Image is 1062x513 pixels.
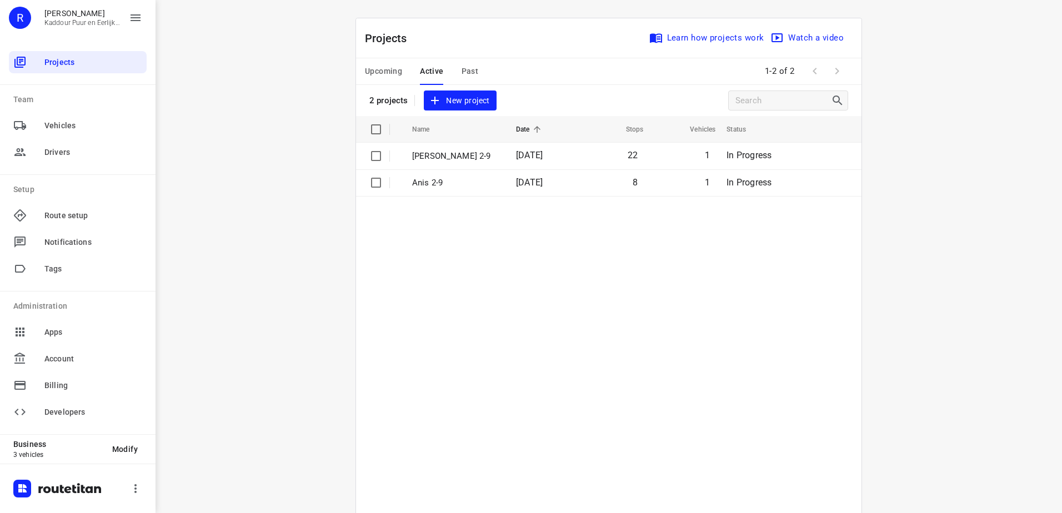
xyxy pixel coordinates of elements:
[44,57,142,68] span: Projects
[804,60,826,82] span: Previous Page
[9,321,147,343] div: Apps
[13,300,147,312] p: Administration
[705,177,710,188] span: 1
[633,177,638,188] span: 8
[424,90,496,111] button: New project
[516,150,543,160] span: [DATE]
[44,263,142,275] span: Tags
[365,64,402,78] span: Upcoming
[9,258,147,280] div: Tags
[44,9,120,18] p: Rachid Kaddour
[9,374,147,396] div: Billing
[44,120,142,132] span: Vehicles
[516,177,543,188] span: [DATE]
[9,348,147,370] div: Account
[365,30,416,47] p: Projects
[705,150,710,160] span: 1
[412,150,499,163] p: Jeffrey 2-9
[44,353,142,365] span: Account
[44,210,142,222] span: Route setup
[727,150,772,160] span: In Progress
[760,59,799,83] span: 1-2 of 2
[727,123,760,136] span: Status
[420,64,443,78] span: Active
[44,326,142,338] span: Apps
[9,141,147,163] div: Drivers
[9,51,147,73] div: Projects
[13,440,103,449] p: Business
[831,94,848,107] div: Search
[44,19,120,27] p: Kaddour Puur en Eerlijk Vlees B.V.
[9,204,147,227] div: Route setup
[103,439,147,459] button: Modify
[369,95,408,105] p: 2 projects
[612,123,644,136] span: Stops
[9,114,147,137] div: Vehicles
[628,150,638,160] span: 22
[826,60,848,82] span: Next Page
[9,401,147,423] div: Developers
[430,94,489,108] span: New project
[9,7,31,29] div: R
[9,231,147,253] div: Notifications
[13,184,147,195] p: Setup
[727,177,772,188] span: In Progress
[44,406,142,418] span: Developers
[13,94,147,105] p: Team
[112,445,138,454] span: Modify
[412,177,499,189] p: Anis 2-9
[44,380,142,391] span: Billing
[412,123,444,136] span: Name
[735,92,831,109] input: Search projects
[516,123,544,136] span: Date
[44,147,142,158] span: Drivers
[462,64,479,78] span: Past
[13,451,103,459] p: 3 vehicles
[44,237,142,248] span: Notifications
[675,123,715,136] span: Vehicles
